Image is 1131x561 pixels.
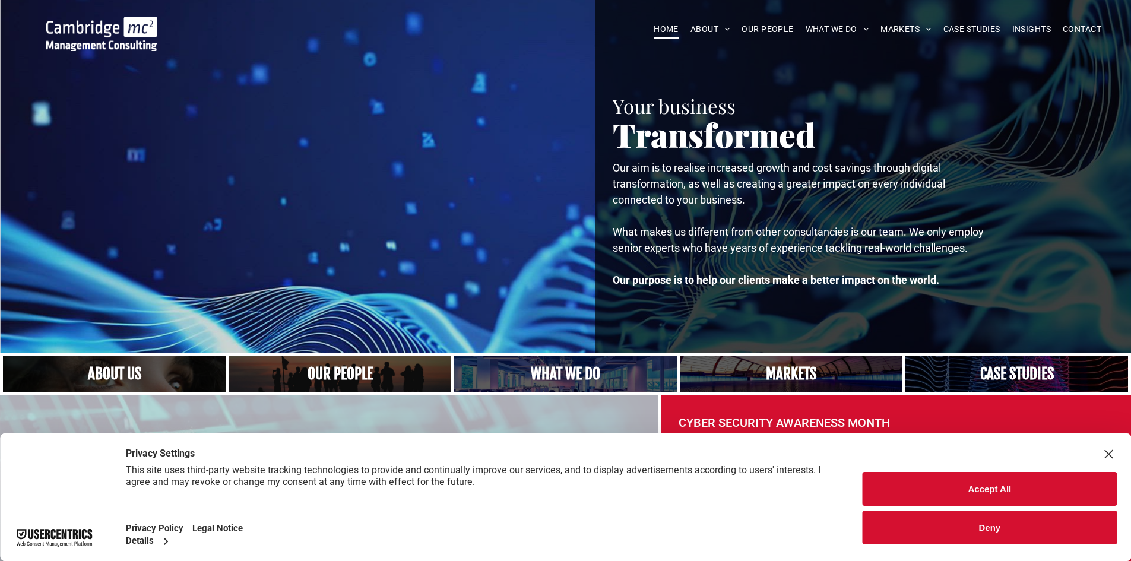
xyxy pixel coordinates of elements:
a: ABOUT [685,20,736,39]
a: OUR PEOPLE [736,20,799,39]
span: Transformed [613,112,816,156]
span: What makes us different from other consultancies is our team. We only employ senior experts who h... [613,226,984,254]
span: experts [722,427,811,462]
strong: Our purpose is to help our clients make a better impact on the world. [613,274,939,286]
img: Go to Homepage [46,17,157,51]
a: Close up of woman's face, centered on her eyes [3,356,226,392]
span: Your business [613,93,736,119]
a: MARKETS [875,20,937,39]
font: CYBER SECURITY AWARENESS MONTH [679,416,890,430]
a: INSIGHTS [1006,20,1057,39]
span: Our aim is to realise increased growth and cost savings through digital transformation, as well a... [613,161,945,206]
a: A yoga teacher lifting his whole body off the ground in the peacock pose [454,356,677,392]
a: A crowd in silhouette at sunset, on a rise or lookout point [229,356,451,392]
a: HOME [648,20,685,39]
a: CASE STUDIES [937,20,1006,39]
a: WHAT WE DO [800,20,875,39]
a: CONTACT [1057,20,1107,39]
